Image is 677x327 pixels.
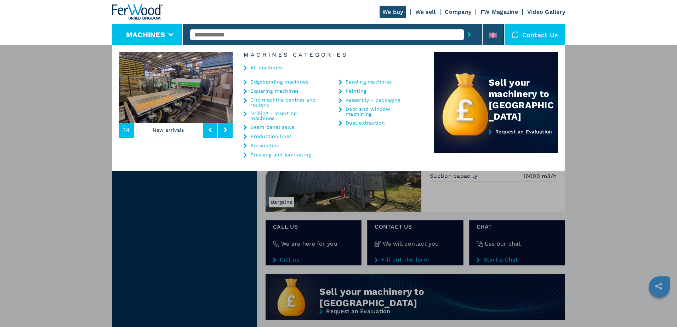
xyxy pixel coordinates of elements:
a: Company [445,8,471,15]
a: Drilling - inserting machines [250,111,321,121]
button: Machines [126,30,165,39]
img: Ferwood [112,4,163,20]
div: Sell your machinery to [GEOGRAPHIC_DATA] [489,77,558,122]
div: Contact us [505,24,565,45]
a: Automation [250,143,280,148]
a: We sell [415,8,436,15]
a: Video Gallery [527,8,565,15]
a: Edgebanding machines [250,79,308,84]
a: Cnc machine centres and routers [250,97,321,107]
a: FW Magazine [480,8,518,15]
a: All machines [250,65,283,70]
a: We buy [380,6,406,18]
a: Pressing and laminating [250,152,311,157]
img: Contact us [512,31,519,38]
a: Request an Evaluation [434,129,558,153]
a: Squaring machines [250,88,298,93]
p: New arrivals [134,122,203,138]
span: 14 [123,127,130,133]
a: Painting [346,88,366,93]
a: Assembly - packaging [346,98,400,103]
a: Dust extraction [346,120,385,125]
button: submit-button [464,27,475,43]
a: Sanding machines [346,79,392,84]
img: image [233,52,347,123]
a: Beam panel saws [250,125,294,130]
h6: Machines Categories [233,52,434,58]
img: image [119,52,233,123]
a: Door and window machining [346,107,416,116]
a: Production lines [250,134,292,139]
